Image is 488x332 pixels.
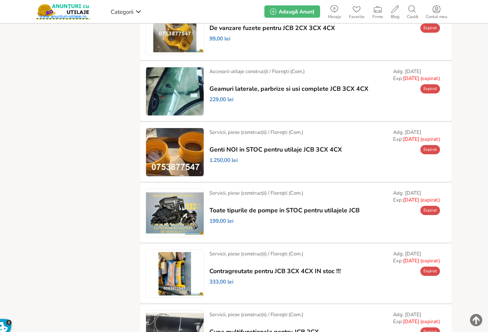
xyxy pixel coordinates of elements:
img: Anunturi-Utilaje.RO [37,4,90,19]
span: [DATE] (expirat) [403,136,440,143]
img: Toate tipurile de pompe in STOC pentru utilajele JCB [146,189,204,237]
span: Firme [368,15,387,19]
div: Adg. [DATE] Exp: [393,311,440,325]
a: Geamuri laterale, parbrize si usi complete JCB 3CX 4CX [209,85,368,92]
a: Favorite [345,4,368,19]
img: Genti NOI in STOC pentru utilaje JCB 3CX 4CX [146,128,204,176]
a: Caută [403,4,422,19]
a: Genti NOI in STOC pentru utilaje JCB 3CX 4CX [209,146,342,153]
img: Geamuri laterale, parbrize si usi complete JCB 3CX 4CX [146,67,204,115]
span: 229,00 lei [209,96,234,103]
span: Expirat [423,86,437,92]
div: Servicii, piese (construcții) / Floreşti (Com.) [209,190,303,197]
span: 333,00 lei [209,279,234,285]
span: Expirat [423,207,437,213]
img: De vanzare fuzete pentru JCB 2CX 3CX 4CX [146,7,204,55]
div: Adg. [DATE] Exp: [393,129,440,143]
span: Favorite [345,15,368,19]
span: [DATE] (expirat) [403,257,440,264]
a: Toate tipurile de pompe in STOC pentru utilajele JCB [209,207,360,214]
a: Adaugă Anunț [264,5,320,18]
div: Servicii, piese (construcții) / Floreşti (Com.) [209,250,303,257]
span: Expirat [423,268,437,274]
span: 3 [6,320,12,325]
div: Adg. [DATE] Exp: [393,190,440,204]
div: Adg. [DATE] Exp: [393,68,440,82]
div: Accesorii utilaje construcții / Floreşti (Com.) [209,68,305,75]
span: [DATE] (expirat) [403,75,440,82]
span: [DATE] (expirat) [403,197,440,204]
span: Categorii [111,8,133,16]
span: Adaugă Anunț [279,8,314,15]
a: Firme [368,4,387,19]
span: Contul meu [422,15,451,19]
a: De vanzare fuzete pentru JCB 2CX 3CX 4CX [209,25,335,32]
img: scroll-to-top.png [470,314,482,326]
span: 99,00 lei [209,35,231,42]
img: Contragreutate pentru JCB 3CX 4CX IN stoc !!! [146,250,204,298]
span: Expirat [423,25,437,31]
span: Expirat [423,147,437,152]
div: Adg. [DATE] Exp: [393,250,440,264]
a: Contragreutate pentru JCB 3CX 4CX IN stoc !!! [209,268,341,275]
a: Blog [387,4,403,19]
span: Mesaje [324,15,345,19]
span: [DATE] (expirat) [403,318,440,325]
a: Contul meu [422,4,451,19]
span: 199,00 lei [209,218,234,225]
span: Blog [387,15,403,19]
span: Caută [403,15,422,19]
div: Servicii, piese (construcții) / Floreşti (Com.) [209,311,303,318]
span: 1.250,00 lei [209,157,238,164]
div: Servicii, piese (construcții) / Floreşti (Com.) [209,129,303,136]
a: Categorii [109,6,143,17]
a: Mesaje [324,4,345,19]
